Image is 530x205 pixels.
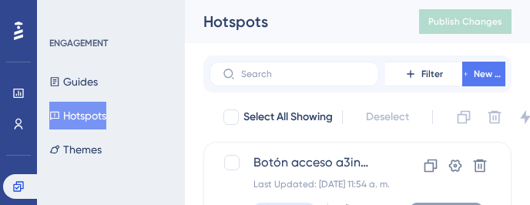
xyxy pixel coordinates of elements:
span: Filter [421,68,443,80]
span: Select All Showing [243,108,333,126]
button: Themes [49,136,102,163]
input: Search [241,69,366,79]
span: Botón acceso a3innuva Doc [253,153,369,172]
span: New Hotspot [474,68,505,80]
span: Publish Changes [428,15,502,28]
div: Hotspots [203,11,381,32]
button: Guides [49,68,98,96]
button: New Hotspot [462,62,505,86]
div: ENGAGEMENT [49,37,108,49]
button: Publish Changes [419,9,512,34]
div: Last Updated: [DATE] 11:54 a. m. [253,178,369,190]
button: Deselect [352,103,423,131]
span: Deselect [366,108,409,126]
button: Filter [385,62,462,86]
button: Hotspots [49,102,106,129]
